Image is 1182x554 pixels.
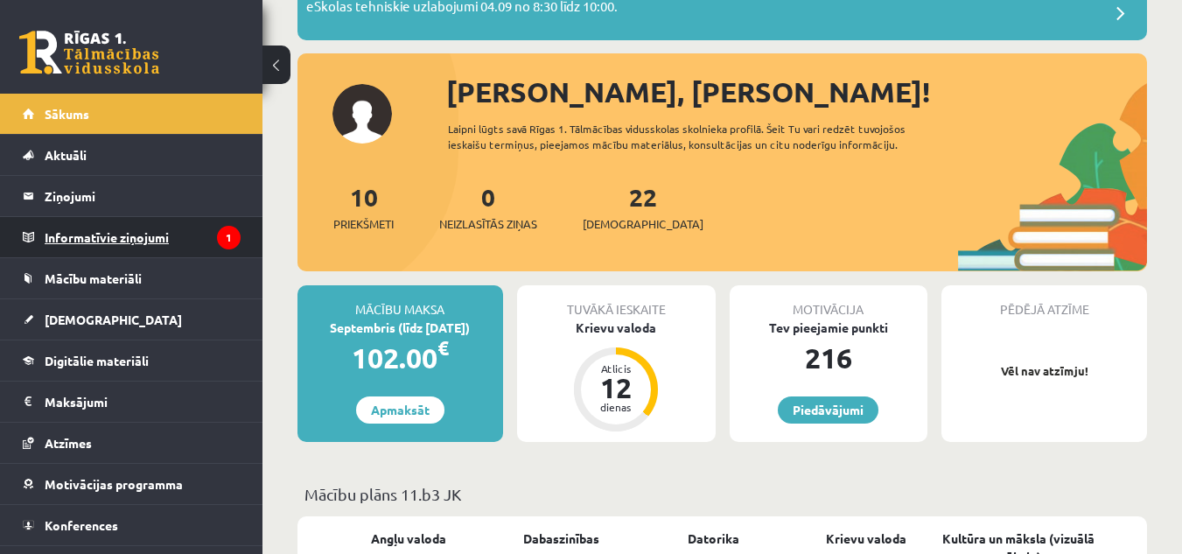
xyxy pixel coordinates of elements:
[941,285,1147,319] div: Pēdējā atzīme
[950,362,1138,380] p: Vēl nav atzīmju!
[523,529,599,548] a: Dabaszinības
[448,121,958,152] div: Laipni lūgts savā Rīgas 1. Tālmācības vidusskolas skolnieka profilā. Šeit Tu vari redzēt tuvojošo...
[23,217,241,257] a: Informatīvie ziņojumi1
[23,258,241,298] a: Mācību materiāli
[778,396,878,424] a: Piedāvājumi
[356,396,444,424] a: Apmaksāt
[333,215,394,233] span: Priekšmeti
[730,319,928,337] div: Tev pieejamie punkti
[446,71,1147,113] div: [PERSON_NAME], [PERSON_NAME]!
[583,215,703,233] span: [DEMOGRAPHIC_DATA]
[23,135,241,175] a: Aktuāli
[45,517,118,533] span: Konferences
[45,147,87,163] span: Aktuāli
[590,363,642,374] div: Atlicis
[45,106,89,122] span: Sākums
[826,529,906,548] a: Krievu valoda
[730,285,928,319] div: Motivācija
[23,94,241,134] a: Sākums
[23,382,241,422] a: Maksājumi
[23,299,241,340] a: [DEMOGRAPHIC_DATA]
[45,176,241,216] legend: Ziņojumi
[45,382,241,422] legend: Maksājumi
[304,482,1140,506] p: Mācību plāns 11.b3 JK
[297,319,503,337] div: Septembris (līdz [DATE])
[45,435,92,451] span: Atzīmes
[688,529,739,548] a: Datorika
[439,215,537,233] span: Neizlasītās ziņas
[45,312,182,327] span: [DEMOGRAPHIC_DATA]
[439,181,537,233] a: 0Neizlasītās ziņas
[45,476,183,492] span: Motivācijas programma
[23,423,241,463] a: Atzīmes
[23,340,241,381] a: Digitālie materiāli
[517,319,716,337] div: Krievu valoda
[590,374,642,402] div: 12
[217,226,241,249] i: 1
[23,176,241,216] a: Ziņojumi
[371,529,446,548] a: Angļu valoda
[437,335,449,361] span: €
[297,337,503,379] div: 102.00
[517,285,716,319] div: Tuvākā ieskaite
[730,337,928,379] div: 216
[45,217,241,257] legend: Informatīvie ziņojumi
[583,181,703,233] a: 22[DEMOGRAPHIC_DATA]
[517,319,716,434] a: Krievu valoda Atlicis 12 dienas
[19,31,159,74] a: Rīgas 1. Tālmācības vidusskola
[23,505,241,545] a: Konferences
[45,353,149,368] span: Digitālie materiāli
[297,285,503,319] div: Mācību maksa
[590,402,642,412] div: dienas
[333,181,394,233] a: 10Priekšmeti
[23,464,241,504] a: Motivācijas programma
[45,270,142,286] span: Mācību materiāli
